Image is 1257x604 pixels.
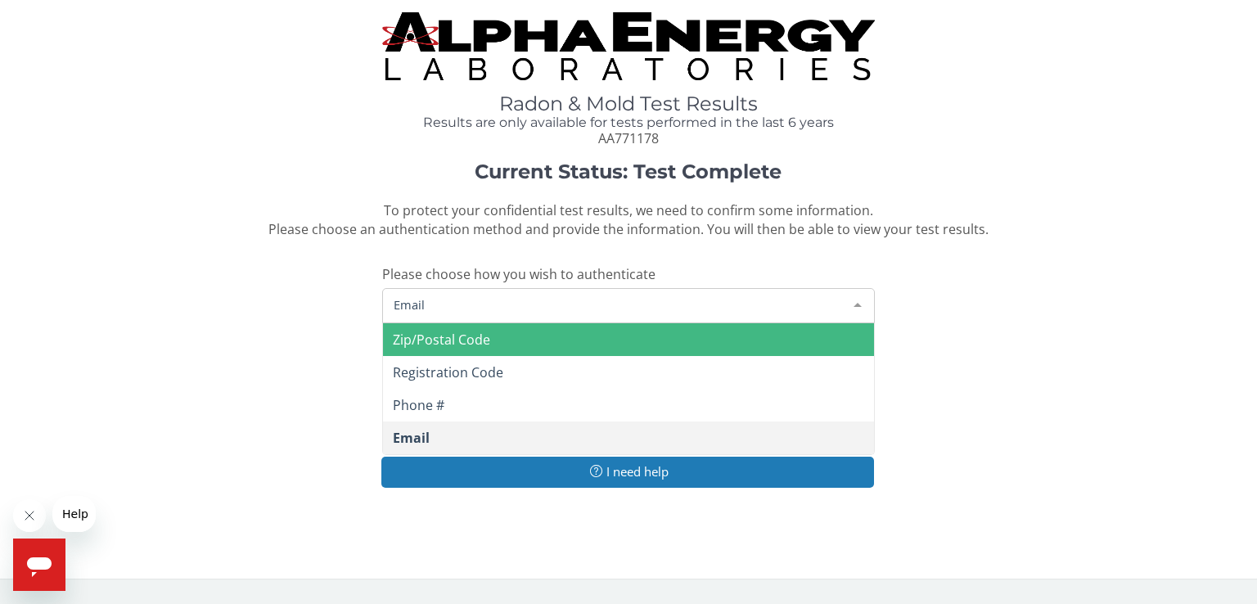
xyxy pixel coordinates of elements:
button: I need help [381,457,874,487]
iframe: Button to launch messaging window [13,539,65,591]
span: Email [390,295,841,313]
iframe: Close message [13,499,46,532]
iframe: Message from company [52,496,96,532]
strong: Current Status: Test Complete [475,160,782,183]
span: Phone # [393,396,444,414]
img: TightCrop.jpg [382,12,875,80]
span: Registration Code [393,363,503,381]
span: Email [393,429,430,447]
span: Please choose how you wish to authenticate [382,265,656,283]
h4: Results are only available for tests performed in the last 6 years [382,115,875,130]
h1: Radon & Mold Test Results [382,93,875,115]
span: Zip/Postal Code [393,331,490,349]
span: AA771178 [598,129,659,147]
span: To protect your confidential test results, we need to confirm some information. Please choose an ... [268,201,989,238]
